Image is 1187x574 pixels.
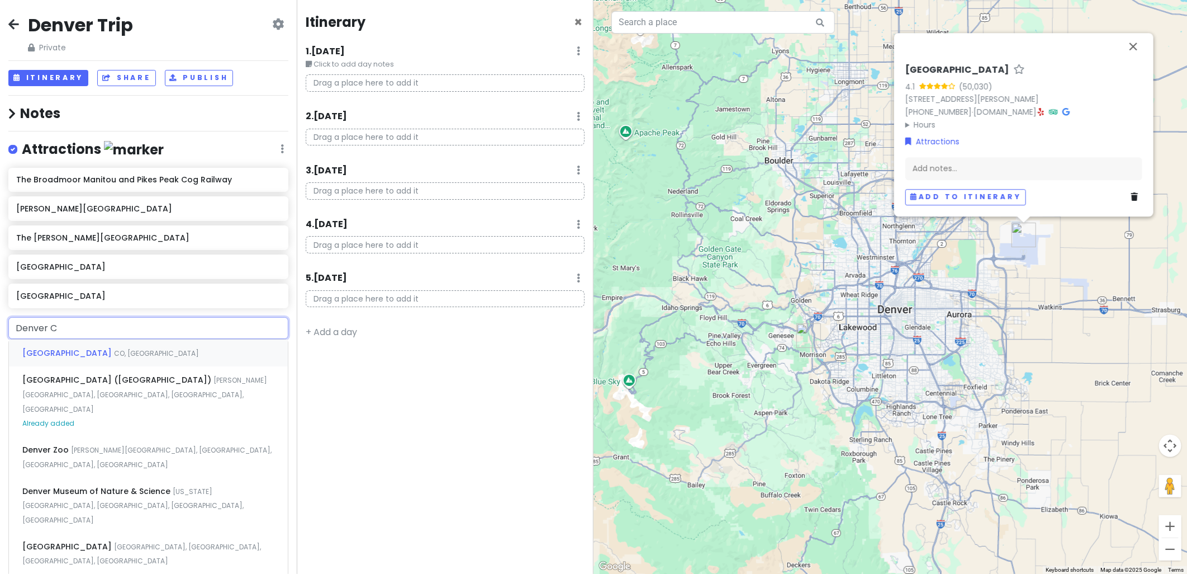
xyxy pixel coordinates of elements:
span: Denver Zoo [22,444,71,455]
span: Denver Museum of Nature & Science [22,486,173,497]
h6: 2 . [DATE] [306,111,347,123]
h6: 3 . [DATE] [306,165,347,177]
div: · · [905,64,1142,131]
button: Close [574,16,582,29]
span: [PERSON_NAME][GEOGRAPHIC_DATA], [GEOGRAPHIC_DATA], [GEOGRAPHIC_DATA], [GEOGRAPHIC_DATA] [22,375,267,413]
div: Red Rocks Park and Amphitheatre [792,319,825,352]
span: Already added [22,418,74,428]
a: + Add a day [306,326,357,338]
button: Zoom in [1159,515,1181,538]
span: CO, [GEOGRAPHIC_DATA] [114,349,199,358]
a: Star place [1014,64,1025,76]
a: Attractions [905,135,960,148]
span: [US_STATE][GEOGRAPHIC_DATA], [GEOGRAPHIC_DATA], [GEOGRAPHIC_DATA], [GEOGRAPHIC_DATA] [22,487,244,525]
button: Publish [165,70,234,86]
span: [GEOGRAPHIC_DATA] ([GEOGRAPHIC_DATA]) [22,374,213,385]
h6: 1 . [DATE] [306,46,345,58]
a: [STREET_ADDRESS][PERSON_NAME] [905,93,1039,105]
p: Drag a place here to add it [306,236,585,253]
small: Click to add day notes [306,59,585,70]
h4: Itinerary [306,13,365,31]
i: Tripadvisor [1049,108,1058,116]
span: [PERSON_NAME][GEOGRAPHIC_DATA], [GEOGRAPHIC_DATA], [GEOGRAPHIC_DATA], [GEOGRAPHIC_DATA] [22,445,272,469]
h6: 4 . [DATE] [306,219,348,230]
img: marker [104,141,164,158]
button: Share [97,70,155,86]
a: Open this area in Google Maps (opens a new window) [596,559,633,574]
button: Map camera controls [1159,435,1181,457]
h6: [PERSON_NAME][GEOGRAPHIC_DATA] [16,204,280,214]
p: Drag a place here to add it [306,182,585,200]
span: Close itinerary [574,13,582,31]
h6: 5 . [DATE] [306,272,347,284]
img: Google [596,559,633,574]
h6: The [PERSON_NAME][GEOGRAPHIC_DATA] [16,233,280,243]
p: Drag a place here to add it [306,74,585,92]
span: [GEOGRAPHIC_DATA], [GEOGRAPHIC_DATA], [GEOGRAPHIC_DATA], [GEOGRAPHIC_DATA] [22,542,261,566]
a: Delete place [1131,191,1142,204]
button: Itinerary [8,70,88,86]
i: Google Maps [1062,108,1070,116]
a: Terms (opens in new tab) [1168,567,1184,573]
span: Map data ©2025 Google [1100,567,1161,573]
span: [GEOGRAPHIC_DATA] [22,541,114,552]
h6: [GEOGRAPHIC_DATA] [16,262,280,272]
h4: Notes [8,105,288,122]
h6: [GEOGRAPHIC_DATA] [905,64,1009,76]
span: [GEOGRAPHIC_DATA] [22,347,114,359]
button: Close [1120,33,1147,60]
div: Denver International Airport [1007,218,1041,252]
div: Add notes... [905,157,1142,181]
span: Private [28,41,133,54]
a: [DOMAIN_NAME] [974,106,1037,117]
button: Drag Pegman onto the map to open Street View [1159,475,1181,497]
button: Add to itinerary [905,189,1026,205]
div: 4.1 [905,81,919,93]
input: + Add place or address [8,317,288,340]
button: Keyboard shortcuts [1046,566,1094,574]
a: [PHONE_NUMBER] [905,106,972,117]
h6: The Broadmoor Manitou and Pikes Peak Cog Railway [16,175,280,185]
summary: Hours [905,119,1142,131]
input: Search a place [611,11,835,34]
p: Drag a place here to add it [306,290,585,308]
h2: Denver Trip [28,13,133,37]
button: Zoom out [1159,538,1181,561]
h6: [GEOGRAPHIC_DATA] [16,291,280,301]
p: Drag a place here to add it [306,129,585,146]
div: (50,030) [959,81,993,93]
h4: Attractions [22,140,164,159]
